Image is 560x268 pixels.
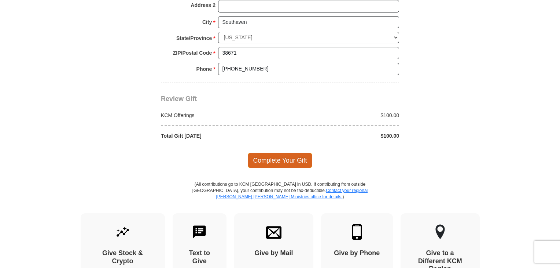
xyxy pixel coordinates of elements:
img: mobile.svg [349,224,365,240]
div: $100.00 [280,112,403,119]
strong: ZIP/Postal Code [173,48,212,58]
span: Review Gift [161,95,197,102]
img: text-to-give.svg [192,224,207,240]
h4: Text to Give [185,249,214,265]
h4: Give Stock & Crypto [93,249,152,265]
img: envelope.svg [266,224,281,240]
img: give-by-stock.svg [115,224,130,240]
h4: Give by Mail [247,249,301,257]
img: other-region [435,224,445,240]
div: KCM Offerings [157,112,280,119]
strong: Phone [196,64,212,74]
div: $100.00 [280,132,403,140]
strong: City [202,17,212,27]
span: Complete Your Gift [248,153,313,168]
strong: State/Province [176,33,212,43]
h4: Give by Phone [334,249,380,257]
p: (All contributions go to KCM [GEOGRAPHIC_DATA] in USD. If contributing from outside [GEOGRAPHIC_D... [192,181,368,213]
div: Total Gift [DATE] [157,132,280,140]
